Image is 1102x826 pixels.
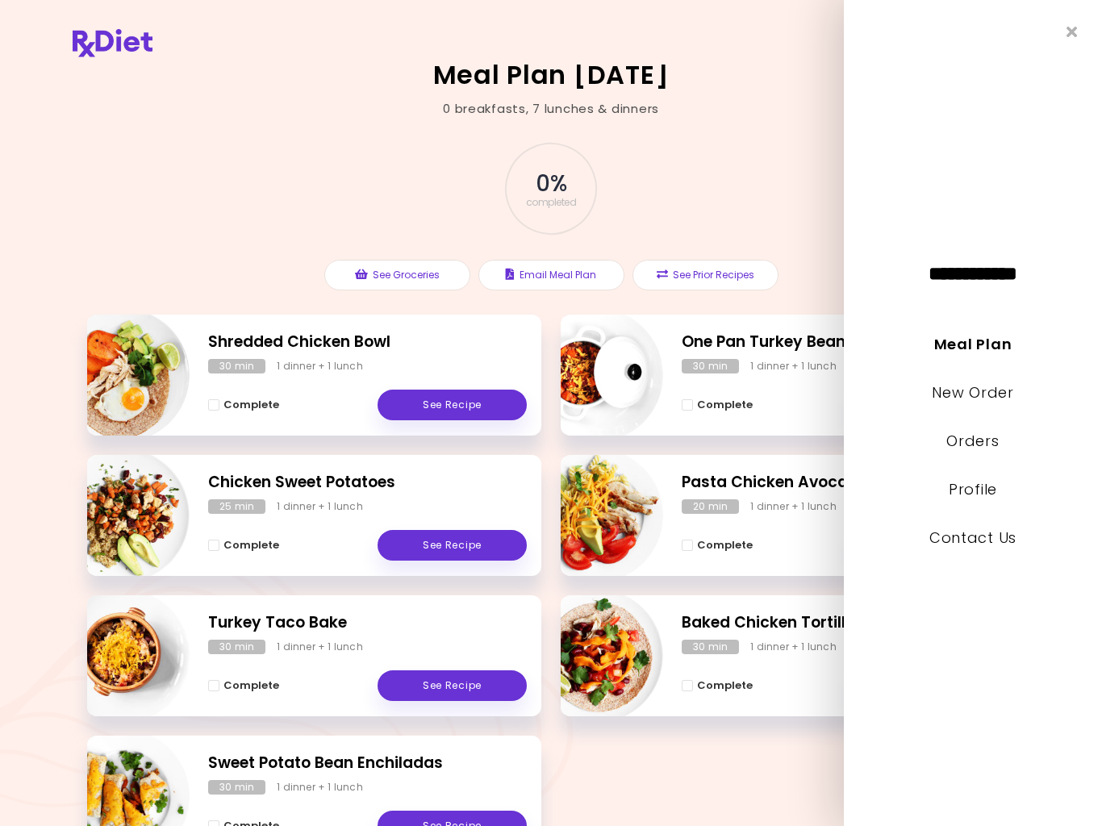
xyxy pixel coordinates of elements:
[682,331,1000,354] h2: One Pan Turkey Bean Chilli
[378,390,527,420] a: See Recipe - Shredded Chicken Bowl
[208,536,279,555] button: Complete - Chicken Sweet Potatoes
[277,359,363,373] div: 1 dinner + 1 lunch
[56,448,190,582] img: Info - Chicken Sweet Potatoes
[529,589,663,723] img: Info - Baked Chicken Tortillas
[277,780,363,795] div: 1 dinner + 1 lunch
[56,589,190,723] img: Info - Turkey Taco Bake
[208,395,279,415] button: Complete - Shredded Chicken Bowl
[934,334,1012,354] a: Meal Plan
[208,331,527,354] h2: Shredded Chicken Bowl
[1067,24,1078,40] i: Close
[223,539,279,552] span: Complete
[277,499,363,514] div: 1 dinner + 1 lunch
[682,499,739,514] div: 20 min
[223,679,279,692] span: Complete
[433,62,670,88] h2: Meal Plan [DATE]
[697,398,753,411] span: Complete
[682,536,753,555] button: Complete - Pasta Chicken Avocado Salad
[378,530,527,561] a: See Recipe - Chicken Sweet Potatoes
[208,611,527,635] h2: Turkey Taco Bake
[529,448,663,582] img: Info - Pasta Chicken Avocado Salad
[946,431,999,451] a: Orders
[443,100,659,119] div: 0 breakfasts , 7 lunches & dinners
[682,359,739,373] div: 30 min
[750,640,837,654] div: 1 dinner + 1 lunch
[536,170,566,198] span: 0 %
[949,479,997,499] a: Profile
[529,308,663,442] img: Info - One Pan Turkey Bean Chilli
[929,528,1016,548] a: Contact Us
[208,780,265,795] div: 30 min
[750,359,837,373] div: 1 dinner + 1 lunch
[478,260,624,290] button: Email Meal Plan
[56,308,190,442] img: Info - Shredded Chicken Bowl
[223,398,279,411] span: Complete
[682,395,753,415] button: Complete - One Pan Turkey Bean Chilli
[378,670,527,701] a: See Recipe - Turkey Taco Bake
[208,471,527,494] h2: Chicken Sweet Potatoes
[682,471,1000,494] h2: Pasta Chicken Avocado Salad
[277,640,363,654] div: 1 dinner + 1 lunch
[526,198,577,207] span: completed
[697,679,753,692] span: Complete
[697,539,753,552] span: Complete
[750,499,837,514] div: 1 dinner + 1 lunch
[208,676,279,695] button: Complete - Turkey Taco Bake
[632,260,778,290] button: See Prior Recipes
[682,611,1000,635] h2: Baked Chicken Tortillas
[208,752,527,775] h2: Sweet Potato Bean Enchiladas
[324,260,470,290] button: See Groceries
[682,676,753,695] button: Complete - Baked Chicken Tortillas
[208,640,265,654] div: 30 min
[208,499,265,514] div: 25 min
[208,359,265,373] div: 30 min
[682,640,739,654] div: 30 min
[932,382,1013,403] a: New Order
[73,29,152,57] img: RxDiet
